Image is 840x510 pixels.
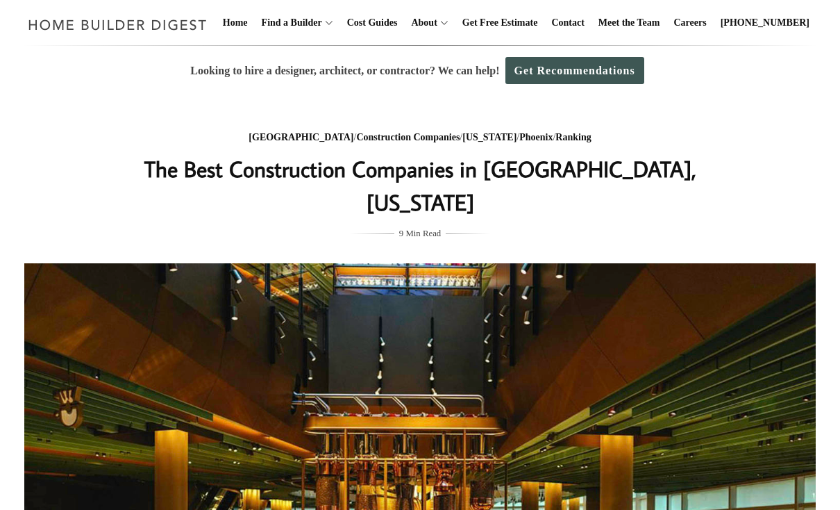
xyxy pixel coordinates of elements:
[546,1,589,45] a: Contact
[555,132,591,142] a: Ranking
[143,129,697,147] div: / / / /
[256,1,322,45] a: Find a Builder
[399,226,441,241] span: 9 Min Read
[217,1,253,45] a: Home
[457,1,544,45] a: Get Free Estimate
[593,1,666,45] a: Meet the Team
[505,57,644,84] a: Get Recommendations
[405,1,437,45] a: About
[22,11,213,38] img: Home Builder Digest
[356,132,460,142] a: Construction Companies
[462,132,516,142] a: [US_STATE]
[669,1,712,45] a: Careers
[519,132,553,142] a: Phoenix
[715,1,815,45] a: [PHONE_NUMBER]
[342,1,403,45] a: Cost Guides
[143,152,697,219] h1: The Best Construction Companies in [GEOGRAPHIC_DATA], [US_STATE]
[249,132,353,142] a: [GEOGRAPHIC_DATA]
